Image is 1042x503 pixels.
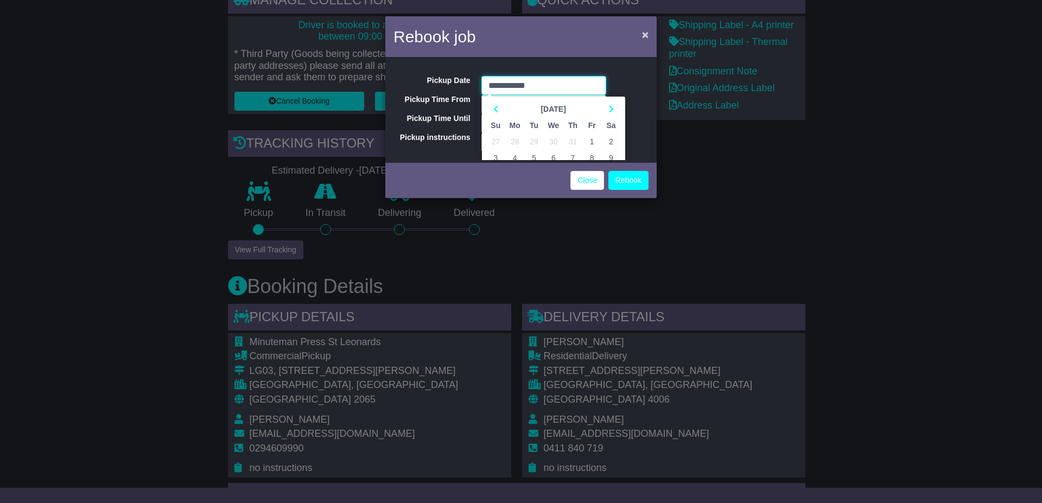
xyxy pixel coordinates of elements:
td: 7 [563,150,582,166]
td: 30 [544,133,563,150]
span: × [642,28,649,41]
td: 4 [505,150,525,166]
td: 28 [505,133,525,150]
a: Close [570,171,604,190]
th: Su [486,117,505,133]
th: Fr [582,117,601,133]
td: 6 [544,150,563,166]
td: 9 [601,150,620,166]
td: 2 [601,133,620,150]
label: Pickup instructions [385,133,476,142]
th: Select Month [505,101,601,117]
th: We [544,117,563,133]
td: 3 [486,150,505,166]
td: 1 [582,133,601,150]
th: Sa [601,117,620,133]
th: Th [563,117,582,133]
td: 29 [524,133,543,150]
button: Close [637,23,654,46]
td: 8 [582,150,601,166]
td: 31 [563,133,582,150]
label: Pickup Time Until [385,114,476,123]
button: Rebook [608,171,649,190]
label: Pickup Time From [385,95,476,104]
label: Pickup Date [385,76,476,85]
h4: Rebook job [393,24,476,49]
td: 5 [524,150,543,166]
th: Mo [505,117,525,133]
td: 27 [486,133,505,150]
th: Tu [524,117,543,133]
